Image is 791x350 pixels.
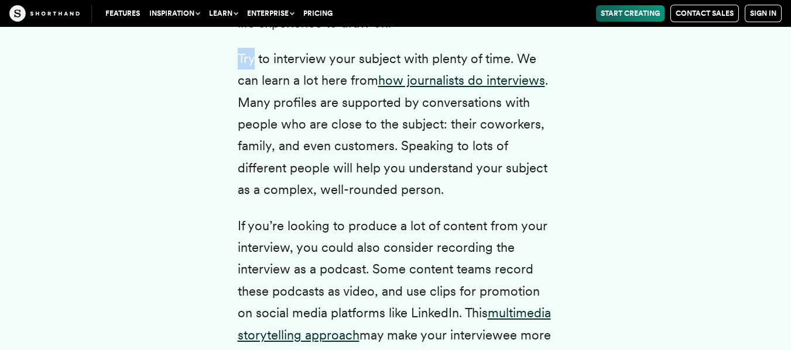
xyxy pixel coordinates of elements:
[596,5,665,22] a: Start Creating
[145,5,204,22] button: Inspiration
[204,5,242,22] button: Learn
[101,5,145,22] a: Features
[242,5,299,22] button: Enterprise
[9,5,80,22] img: The Craft
[299,5,337,22] a: Pricing
[745,5,782,22] a: Sign in
[238,48,554,201] p: Try to interview your subject with plenty of time. We can learn a lot here from . Many profiles a...
[238,305,551,342] a: multimedia storytelling approach
[670,5,739,22] a: Contact Sales
[378,72,545,88] a: how journalists do interviews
